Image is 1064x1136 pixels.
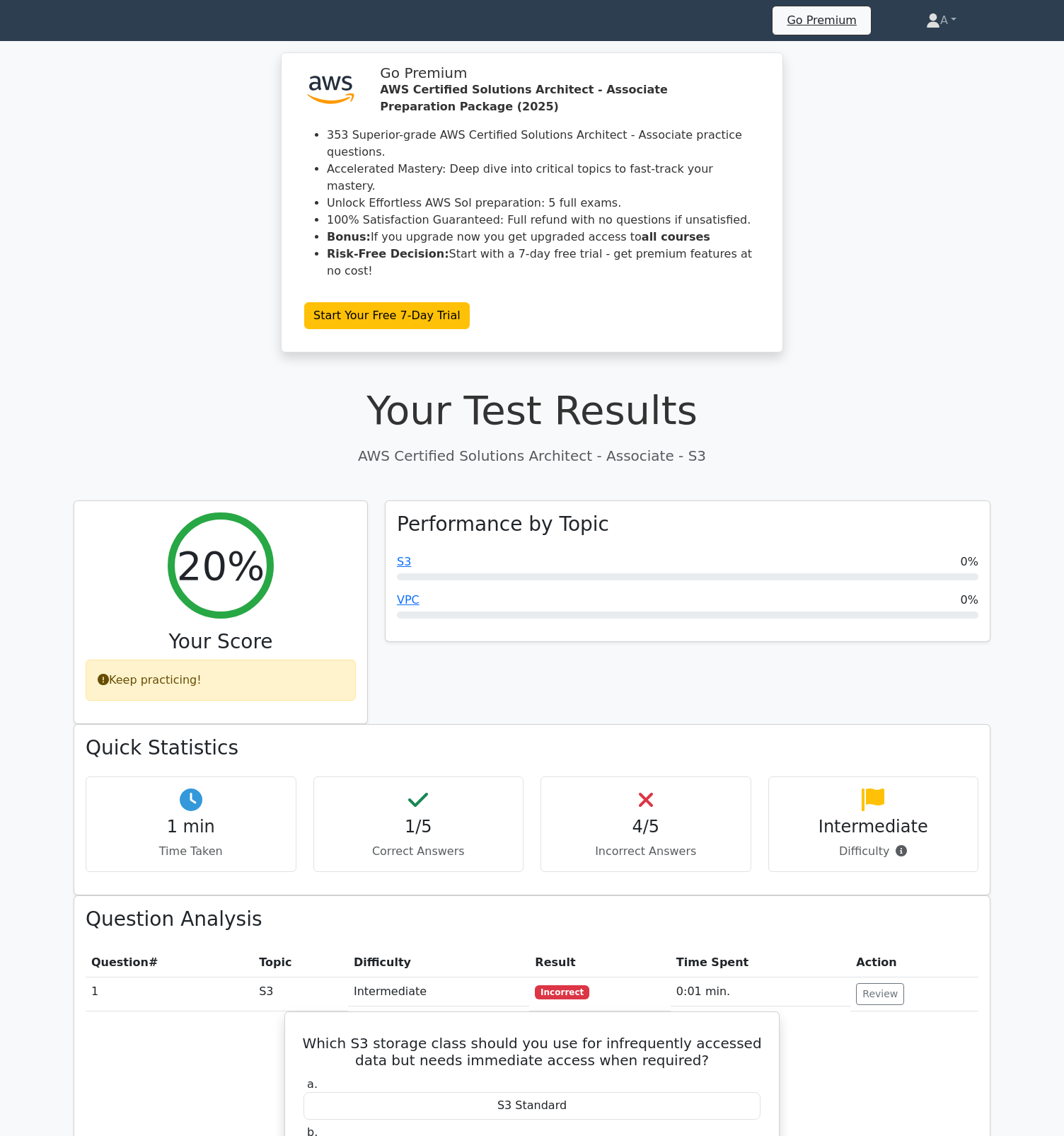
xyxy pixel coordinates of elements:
th: # [86,948,253,977]
th: Difficulty [348,948,529,977]
th: Topic [253,948,348,977]
h3: Your Score [86,630,356,654]
span: 0% [961,553,978,570]
a: Go Premium [778,11,865,30]
h1: Your Test Results [74,386,990,434]
span: a. [307,1077,318,1091]
th: Action [850,948,978,977]
th: Time Spent [671,948,851,977]
p: Incorrect Answers [553,843,739,860]
a: VPC [397,593,420,607]
h3: Quick Statistics [86,736,978,760]
span: 0% [961,592,978,609]
h5: Which S3 storage class should you use for infrequently accessed data but needs immediate access w... [302,1035,762,1069]
div: Keep practicing! [86,660,356,701]
p: Time Taken [98,843,284,860]
td: Intermediate [348,977,529,1006]
td: S3 [253,977,348,1011]
a: S3 [397,555,411,568]
h3: Question Analysis [86,907,978,931]
div: S3 Standard [303,1092,761,1120]
td: 0:01 min. [671,977,851,1006]
span: Question [91,956,149,969]
p: Correct Answers [325,843,512,860]
th: Result [529,948,671,977]
h3: Performance by Topic [397,512,978,537]
h2: 20% [177,542,265,590]
a: Start Your Free 7-Day Trial [304,302,470,329]
a: A [892,6,990,35]
button: Review [856,983,904,1005]
h4: 1/5 [325,817,512,837]
h4: 4/5 [553,817,739,837]
td: 1 [86,977,253,1011]
h4: Intermediate [780,817,967,837]
p: AWS Certified Solutions Architect - Associate - S3 [74,445,990,466]
span: Incorrect [535,985,589,999]
p: Difficulty [780,843,967,860]
h4: 1 min [98,817,284,837]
